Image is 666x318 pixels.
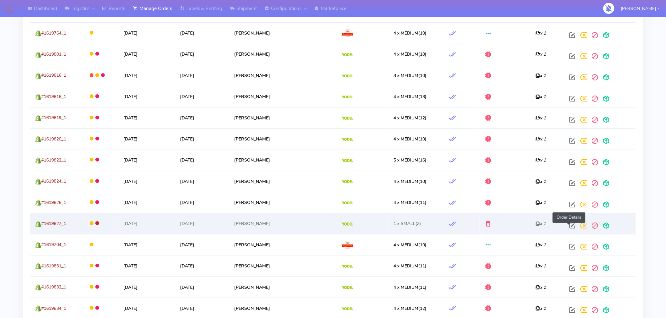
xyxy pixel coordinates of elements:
td: [DATE] [175,234,229,255]
i: x 1 [536,115,546,121]
td: [PERSON_NAME] [229,171,337,192]
i: x 1 [536,30,546,36]
i: x 1 [536,94,546,100]
td: [PERSON_NAME] [229,255,337,276]
span: (12) [393,305,426,311]
span: #1619832_1 [41,284,66,290]
td: [DATE] [175,150,229,171]
span: #1619826_1 [41,200,66,206]
span: 4 x MEDIUM [393,30,418,36]
span: #1619764_1 [41,30,66,36]
img: Royal Mail [342,241,353,249]
td: [PERSON_NAME] [229,128,337,149]
img: shopify.png [35,263,41,269]
span: #1619818_1 [41,94,66,100]
td: [DATE] [175,192,229,213]
img: shopify.png [35,221,41,227]
td: [DATE] [175,255,229,276]
td: [PERSON_NAME] [229,150,337,171]
td: [PERSON_NAME] [229,277,337,298]
img: Yodel [342,159,353,162]
button: [PERSON_NAME] [616,2,664,15]
img: shopify.png [35,115,41,121]
img: Yodel [342,96,353,99]
img: shopify.png [35,73,41,79]
td: [DATE] [119,213,175,234]
td: [DATE] [119,150,175,171]
td: [PERSON_NAME] [229,65,337,86]
td: [DATE] [119,22,175,43]
td: [DATE] [175,44,229,65]
span: #1619827_1 [41,221,66,227]
td: [DATE] [175,213,229,234]
i: x 1 [536,157,546,163]
span: (10) [393,30,426,36]
img: Yodel [342,138,353,141]
span: 4 x MEDIUM [393,115,418,121]
span: 4 x MEDIUM [393,136,418,142]
span: (10) [393,178,426,184]
img: Yodel [342,180,353,183]
span: #1619819_1 [41,115,66,121]
td: [PERSON_NAME] [229,22,337,43]
i: x 1 [536,242,546,248]
span: #1619831_1 [41,263,66,269]
img: shopify.png [35,136,41,142]
span: 5 x MEDIUM [393,157,418,163]
span: #1619822_1 [41,157,66,163]
td: [DATE] [119,255,175,276]
span: (10) [393,242,426,248]
span: #1619704_1 [41,242,66,248]
span: (16) [393,157,426,163]
img: Yodel [342,307,353,310]
td: [DATE] [175,107,229,128]
i: x 1 [536,305,546,311]
i: x 1 [536,73,546,79]
span: (10) [393,136,426,142]
span: (3) [393,221,421,227]
span: 4 x MEDIUM [393,51,418,57]
td: [PERSON_NAME] [229,213,337,234]
img: shopify.png [35,52,41,58]
td: [DATE] [175,86,229,107]
span: (13) [393,94,426,100]
span: 4 x MEDIUM [393,242,418,248]
img: Yodel [342,265,353,268]
i: x 1 [536,178,546,184]
td: [DATE] [119,86,175,107]
span: #1619834_1 [41,305,66,311]
i: x 1 [536,221,546,227]
td: [DATE] [119,192,175,213]
td: [DATE] [175,128,229,149]
td: [DATE] [175,65,229,86]
img: Yodel [342,286,353,289]
span: #1619816_1 [41,72,66,78]
img: shopify.png [35,305,41,312]
td: [DATE] [119,107,175,128]
span: 4 x MEDIUM [393,94,418,100]
span: 1 x SMALL [393,221,415,227]
td: [DATE] [119,65,175,86]
td: [DATE] [175,171,229,192]
td: [DATE] [119,128,175,149]
td: [PERSON_NAME] [229,192,337,213]
td: [DATE] [175,277,229,298]
td: [PERSON_NAME] [229,234,337,255]
td: [PERSON_NAME] [229,44,337,65]
i: x 1 [536,51,546,57]
span: #1619824_1 [41,178,66,184]
span: #1619820_1 [41,136,66,142]
img: Yodel [342,117,353,120]
span: 4 x MEDIUM [393,305,418,311]
img: shopify.png [35,200,41,206]
td: [DATE] [175,22,229,43]
img: shopify.png [35,178,41,185]
span: #1619801_1 [41,51,66,57]
img: shopify.png [35,284,41,291]
span: 3 x MEDIUM [393,73,418,79]
span: (12) [393,115,426,121]
img: Yodel [342,53,353,56]
td: [PERSON_NAME] [229,107,337,128]
td: [DATE] [119,171,175,192]
span: (11) [393,200,426,206]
